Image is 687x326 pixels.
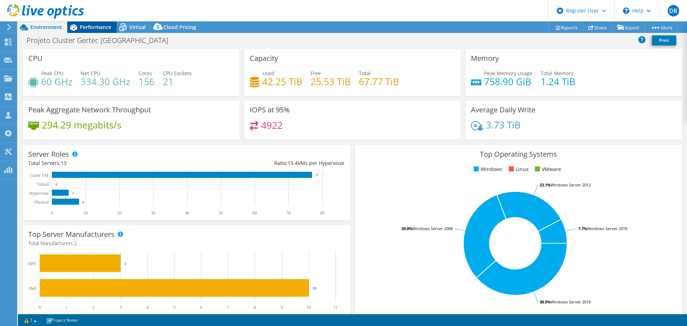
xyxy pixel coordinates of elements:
tspan: 30.8% [401,226,413,231]
text: 3 [120,305,122,310]
text: Physical [34,200,49,205]
li: Windows [472,165,502,173]
text: Guest VM [30,173,48,178]
text: 5 [173,305,175,310]
text: 5 [72,191,74,195]
span: Performance [80,24,111,30]
h4: 67.77 TiB [359,78,399,86]
span: Cores [138,70,152,77]
text: 30 [151,210,155,215]
h3: CPU [28,54,43,62]
a: Print [652,35,676,45]
text: 60 [253,210,257,215]
text: 0 [39,305,41,310]
text: 8 [83,200,84,204]
tspan: Windows Server 2016 [551,299,591,305]
h4: 294.29 megabits/s [42,121,121,129]
a: 1 [19,316,42,325]
span: Cloud Pricing [164,24,196,30]
text: HPE [28,261,36,266]
text: 3 [124,261,126,266]
span: Free [311,70,321,77]
a: Share [583,22,612,33]
h3: Top Server Manufacturers [28,230,114,238]
span: DB [668,5,679,16]
span: Environment [30,24,62,30]
li: VMware [533,165,561,173]
h4: 60 GHz [41,78,72,86]
div: Ratio: VMs per Hypervisor [186,159,345,167]
a: Project Notes [41,316,83,325]
span: Used [262,70,274,77]
text: 1 [65,305,68,310]
text: 10 [307,305,311,310]
h3: Peak Aggregate Network Throughput [28,106,151,114]
tspan: 7.7% [578,226,587,231]
svg: \n [623,8,629,14]
text: Hypervisor [29,191,49,196]
text: 7 [227,305,229,310]
span: Peak Memory Usage [484,70,532,77]
text: 6 [200,305,202,310]
text: 80 [320,210,325,215]
h4: 25.53 TiB [311,78,351,86]
text: Virtual [37,182,49,187]
span: 2 [74,240,77,247]
text: 50 [219,210,223,215]
span: CPU Sockets [163,70,192,77]
tspan: 38.5% [540,299,551,305]
span: 15.4 [288,160,298,166]
h1: Projeto Cluster Gertec [GEOGRAPHIC_DATA] [23,37,179,44]
tspan: Windows Server 2019 [587,226,627,231]
text: 20 [117,210,122,215]
h3: Average Daily Write [471,106,535,114]
text: 0 [51,210,53,215]
a: Export [612,22,645,33]
h3: Capacity [250,54,278,62]
h3: Server Roles [28,150,69,158]
h4: 21 [163,78,192,86]
span: Peak CPU [41,70,63,77]
h4: Total Manufacturers: [28,239,345,247]
text: 2 [92,305,94,310]
span: Total [359,70,371,77]
h4: 334.30 GHz [81,78,130,86]
span: Total Memory [541,70,574,77]
h4: 1.24 TiB [541,78,575,86]
h4: 3.73 TiB [486,121,521,129]
li: Linux [507,165,528,173]
a: Reports [549,22,583,33]
text: 10 [83,210,88,215]
text: 9 [281,305,283,310]
span: Net CPU [81,70,100,77]
span: 13 [61,160,67,166]
h3: Memory [471,54,499,62]
text: 4 [146,305,148,310]
text: 10 [312,286,317,290]
div: Total Servers: [28,159,186,167]
text: 8 [254,305,256,310]
text: 70 [286,210,291,215]
tspan: 23.1% [540,182,551,188]
h3: Top Operating Systems [360,150,677,158]
tspan: Windows Server 2012 [551,182,591,188]
h4: 156 [138,78,155,86]
text: 77 [316,174,319,177]
h4: 4922 [261,121,283,129]
text: Dell [29,286,36,291]
a: More [645,22,678,33]
text: 0 [55,183,57,186]
h3: IOPS at 95% [250,106,290,114]
h4: 758.90 GiB [484,78,532,86]
h4: 42.25 TiB [262,78,302,86]
span: Virtual [129,24,146,30]
tspan: Windows Server 2008 [413,226,453,231]
text: 40 [185,210,189,215]
text: 11 [333,305,338,310]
